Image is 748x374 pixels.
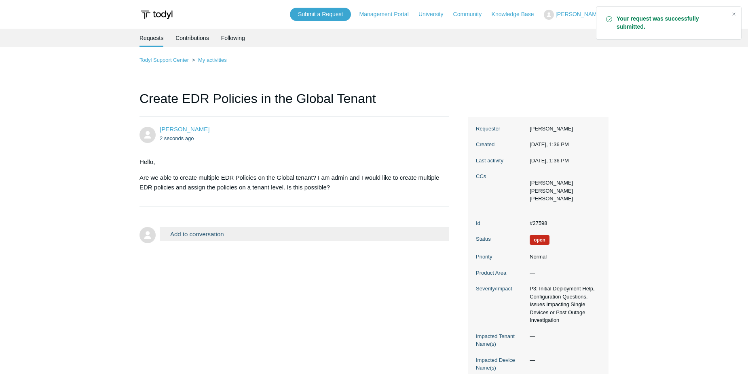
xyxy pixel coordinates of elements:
[175,29,209,47] a: Contributions
[476,141,526,149] dt: Created
[139,173,441,192] p: Are we able to create multiple EDR Policies on the Global tenant? I am admin and I would like to ...
[160,227,449,241] button: Add to conversation
[476,172,526,181] dt: CCs
[476,157,526,165] dt: Last activity
[453,10,490,19] a: Community
[418,10,451,19] a: University
[139,157,441,167] p: Hello,
[139,89,449,117] h1: Create EDR Policies in the Global Tenant
[526,219,600,227] dd: #27598
[476,253,526,261] dt: Priority
[530,187,573,195] li: Aaron Argiropoulos
[160,135,194,141] time: 08/21/2025, 13:36
[198,57,227,63] a: My activities
[476,285,526,293] dt: Severity/Impact
[160,126,209,132] span: Joshua Mitchell
[526,332,600,340] dd: —
[530,179,573,187] li: Edward Tanase
[476,125,526,133] dt: Requester
[526,285,600,324] dd: P3: Initial Deployment Help, Configuration Questions, Issues Impacting Single Devices or Past Out...
[476,219,526,227] dt: Id
[526,356,600,364] dd: —
[476,235,526,243] dt: Status
[530,195,573,203] li: Eliezer Mendoza
[476,332,526,348] dt: Impacted Tenant Name(s)
[139,57,189,63] a: Todyl Support Center
[544,10,609,20] button: [PERSON_NAME]
[476,269,526,277] dt: Product Area
[359,10,417,19] a: Management Portal
[492,10,542,19] a: Knowledge Base
[530,235,549,245] span: We are working on a response for you
[160,126,209,132] a: [PERSON_NAME]
[139,57,190,63] li: Todyl Support Center
[526,269,600,277] dd: —
[617,15,725,31] strong: Your request was successfully submitted.
[139,7,174,22] img: Todyl Support Center Help Center home page
[526,253,600,261] dd: Normal
[476,356,526,372] dt: Impacted Device Name(s)
[556,11,602,17] span: [PERSON_NAME]
[530,158,569,164] time: 08/21/2025, 13:36
[728,8,740,20] div: Close
[139,29,163,47] li: Requests
[530,141,569,147] time: 08/21/2025, 13:36
[290,8,351,21] a: Submit a Request
[190,57,227,63] li: My activities
[221,29,245,47] a: Following
[526,125,600,133] dd: [PERSON_NAME]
